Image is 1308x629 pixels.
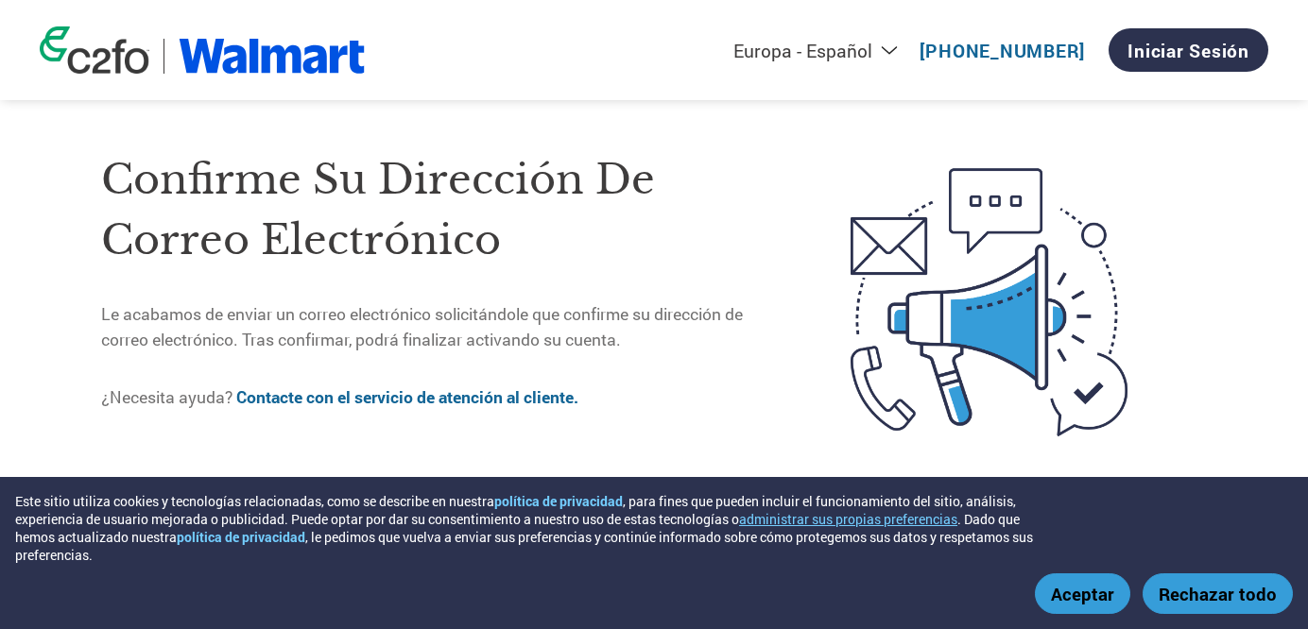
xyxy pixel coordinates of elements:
button: Rechazar todo [1143,573,1293,614]
a: Contacte con el servicio de atención al cliente. [236,386,578,408]
img: c2fo logo [40,26,149,74]
a: política de privacidad [177,528,305,546]
button: Aceptar [1035,573,1130,614]
p: Le acabamos de enviar un correo electrónico solicitándole que confirme su dirección de correo ele... [101,302,771,352]
a: política de privacidad [494,492,623,510]
a: [PHONE_NUMBER] [920,39,1085,62]
h1: Confirme su dirección de correo electrónico [101,149,771,271]
a: Iniciar sesión [1109,28,1268,72]
button: administrar sus propias preferencias [739,510,957,528]
img: open-email [771,134,1207,470]
p: ¿Necesita ayuda? [101,385,771,410]
div: Este sitio utiliza cookies y tecnologías relacionadas, como se describe en nuestra , para fines q... [15,492,1047,564]
img: Walmart [179,39,365,74]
